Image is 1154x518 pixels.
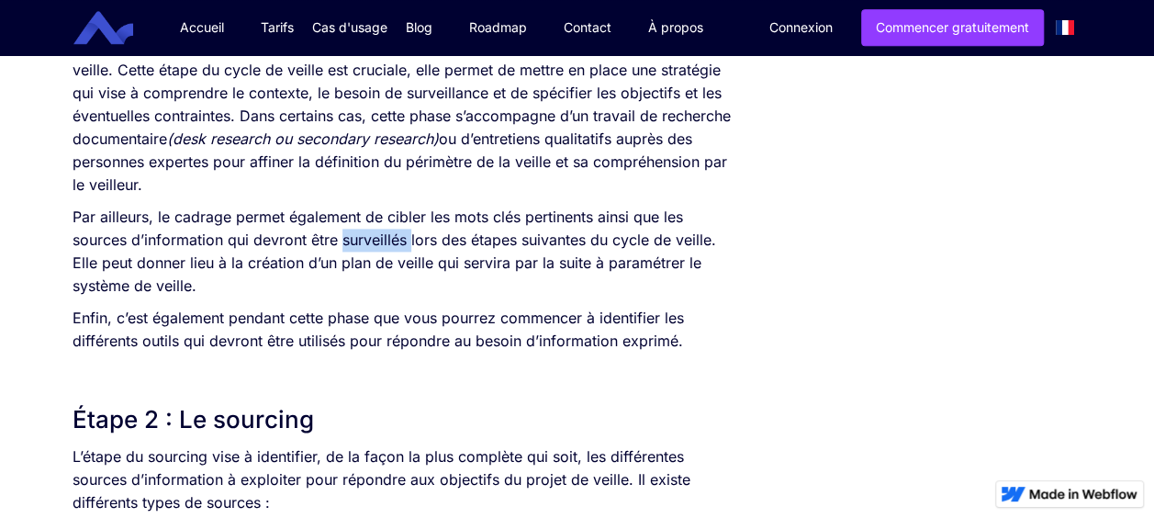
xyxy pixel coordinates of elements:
[861,9,1044,46] a: Commencer gratuitement
[756,10,846,45] a: Connexion
[73,206,740,298] p: Par ailleurs, le cadrage permet également de cibler les mots clés pertinents ainsi que les source...
[167,129,439,148] em: (desk research ou secondary research)
[312,18,387,37] div: Cas d'usage
[73,362,740,385] p: ‍
[73,307,740,353] p: Enfin, c’est également pendant cette phase que vous pourrez commencer à identifier les différents...
[1029,489,1137,500] img: Made in Webflow
[73,445,740,514] p: L’étape du sourcing vise à identifier, de la façon la plus complète qui soit, les différentes sou...
[73,403,740,436] h2: Étape 2 : Le sourcing
[87,11,147,45] a: home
